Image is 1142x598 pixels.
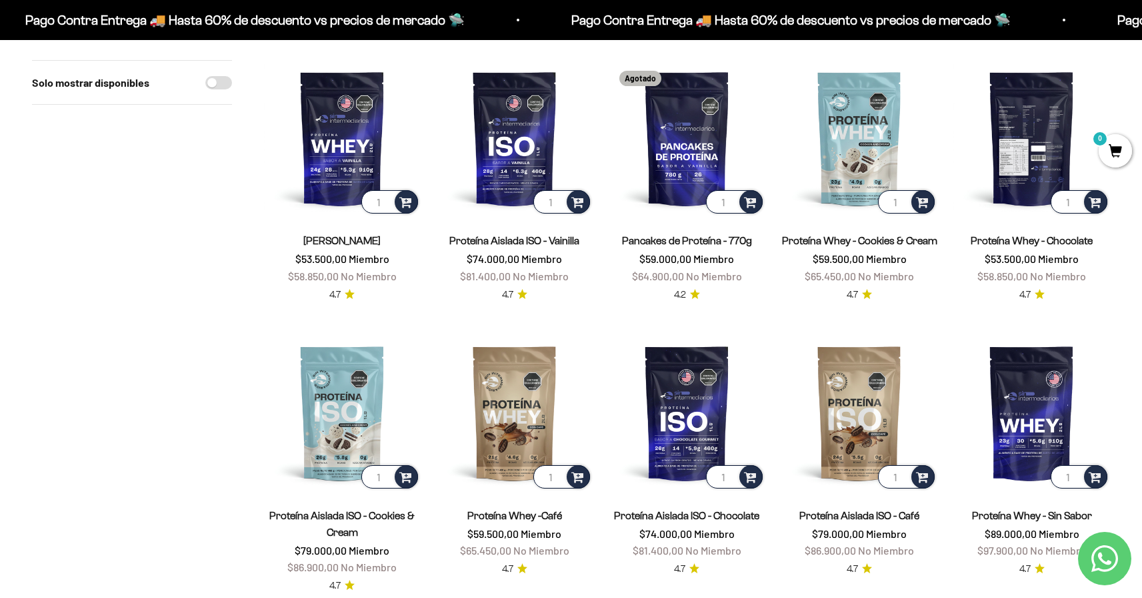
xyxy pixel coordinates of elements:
a: 0 [1099,145,1132,160]
a: Pancakes de Proteína - 770g [622,235,752,246]
span: Miembro [866,252,907,265]
span: Miembro [866,527,907,540]
span: $74.000,00 [639,527,692,540]
span: $64.900,00 [632,270,684,282]
a: Proteína Whey - Sin Sabor [972,510,1092,521]
span: $65.450,00 [460,544,511,557]
span: 4.7 [1019,288,1031,302]
span: $86.900,00 [805,544,856,557]
span: $79.000,00 [812,527,864,540]
p: Pago Contra Entrega 🚚 Hasta 60% de descuento vs precios de mercado 🛸 [23,9,463,31]
span: $59.500,00 [467,527,519,540]
p: Pago Contra Entrega 🚚 Hasta 60% de descuento vs precios de mercado 🛸 [569,9,1009,31]
span: $79.000,00 [295,544,347,557]
span: 4.7 [1019,562,1031,577]
span: No Miembro [858,270,914,282]
span: Miembro [349,252,389,265]
a: Proteína Whey - Cookies & Cream [782,235,937,246]
a: 4.74.7 de 5.0 estrellas [674,562,699,577]
span: No Miembro [341,561,397,573]
a: Proteína Aislada ISO - Café [799,510,919,521]
span: $65.450,00 [805,270,856,282]
a: 4.74.7 de 5.0 estrellas [1019,288,1045,302]
span: 4.7 [329,579,341,593]
a: 4.74.7 de 5.0 estrellas [847,562,872,577]
mark: 0 [1092,131,1108,147]
span: Miembro [521,527,561,540]
span: $97.900,00 [977,544,1028,557]
span: $59.500,00 [813,252,864,265]
span: $58.850,00 [977,270,1028,282]
span: 4.2 [674,288,686,302]
span: Miembro [349,544,389,557]
span: No Miembro [513,270,569,282]
span: No Miembro [858,544,914,557]
span: No Miembro [513,544,569,557]
span: 4.7 [329,288,341,302]
img: Proteína Whey - Chocolate [953,60,1110,217]
span: Miembro [1039,527,1079,540]
span: $86.900,00 [287,561,339,573]
span: No Miembro [1030,270,1086,282]
span: Miembro [694,527,735,540]
label: Solo mostrar disponibles [32,74,149,91]
a: 4.74.7 de 5.0 estrellas [502,562,527,577]
a: Proteína Whey -Café [467,510,562,521]
span: No Miembro [341,270,397,282]
span: 4.7 [502,288,513,302]
span: 4.7 [502,562,513,577]
span: $53.500,00 [295,252,347,265]
span: 4.7 [847,288,858,302]
a: Proteína Aislada ISO - Cookies & Cream [269,510,415,538]
span: Miembro [693,252,734,265]
span: $81.400,00 [633,544,683,557]
span: No Miembro [1030,544,1086,557]
a: 4.74.7 de 5.0 estrellas [502,288,527,302]
a: 4.74.7 de 5.0 estrellas [329,288,355,302]
a: 4.74.7 de 5.0 estrellas [329,579,355,593]
span: No Miembro [685,544,741,557]
a: Proteína Aislada ISO - Vainilla [449,235,579,246]
a: 4.24.2 de 5.0 estrellas [674,288,700,302]
span: $53.500,00 [985,252,1036,265]
span: No Miembro [686,270,742,282]
a: [PERSON_NAME] [303,235,381,246]
span: $81.400,00 [460,270,511,282]
a: 4.74.7 de 5.0 estrellas [1019,562,1045,577]
span: $74.000,00 [467,252,519,265]
a: 4.74.7 de 5.0 estrellas [847,288,872,302]
span: Miembro [521,252,562,265]
a: Proteína Aislada ISO - Chocolate [614,510,759,521]
span: $58.850,00 [288,270,339,282]
span: 4.7 [847,562,858,577]
span: Miembro [1038,252,1079,265]
span: $59.000,00 [639,252,691,265]
span: $89.000,00 [985,527,1037,540]
a: Proteína Whey - Chocolate [971,235,1093,246]
span: 4.7 [674,562,685,577]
